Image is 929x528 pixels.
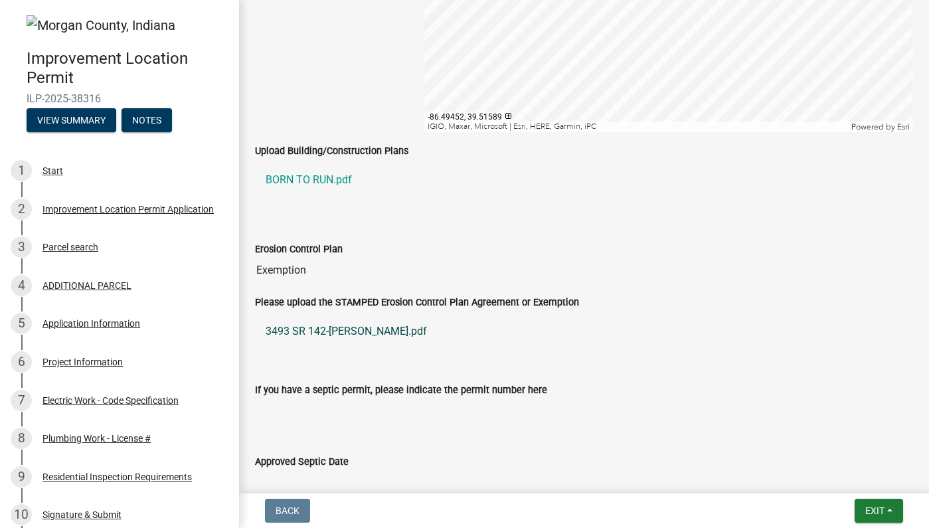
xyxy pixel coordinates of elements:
div: 2 [11,199,32,220]
div: 10 [11,504,32,525]
label: If you have a septic permit, please indicate the permit number here [255,386,547,395]
div: Electric Work - Code Specification [42,396,179,405]
div: Start [42,166,63,175]
div: 7 [11,390,32,411]
button: Back [265,499,310,523]
img: Morgan County, Indiana [27,15,175,35]
span: Exit [865,505,885,516]
a: Esri [897,122,910,132]
div: Residential Inspection Requirements [42,472,192,482]
div: 5 [11,313,32,334]
wm-modal-confirm: Summary [27,116,116,127]
button: Notes [122,108,172,132]
div: Plumbing Work - License # [42,434,151,443]
label: Upload Building/Construction Plans [255,147,408,156]
span: Back [276,505,299,516]
div: Project Information [42,357,123,367]
div: ADDITIONAL PARCEL [42,281,131,290]
div: Improvement Location Permit Application [42,205,214,214]
a: BORN TO RUN.pdf [255,164,913,196]
div: 4 [11,275,32,296]
div: 3 [11,236,32,258]
div: 1 [11,160,32,181]
div: IGIO, Maxar, Microsoft | Esri, HERE, Garmin, iPC [424,122,848,132]
div: 8 [11,428,32,449]
div: Signature & Submit [42,510,122,519]
a: 3493 SR 142-[PERSON_NAME].pdf [255,315,913,347]
wm-modal-confirm: Notes [122,116,172,127]
h4: Improvement Location Permit [27,49,228,88]
label: Approved Septic Date [255,458,349,467]
div: Powered by [848,122,913,132]
div: 6 [11,351,32,373]
div: 9 [11,466,32,487]
span: ILP-2025-38316 [27,92,212,105]
div: Application Information [42,319,140,328]
div: Parcel search [42,242,98,252]
button: View Summary [27,108,116,132]
label: Please upload the STAMPED Erosion Control Plan Agreement or Exemption [255,298,579,308]
button: Exit [855,499,903,523]
label: Erosion Control Plan [255,245,343,254]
